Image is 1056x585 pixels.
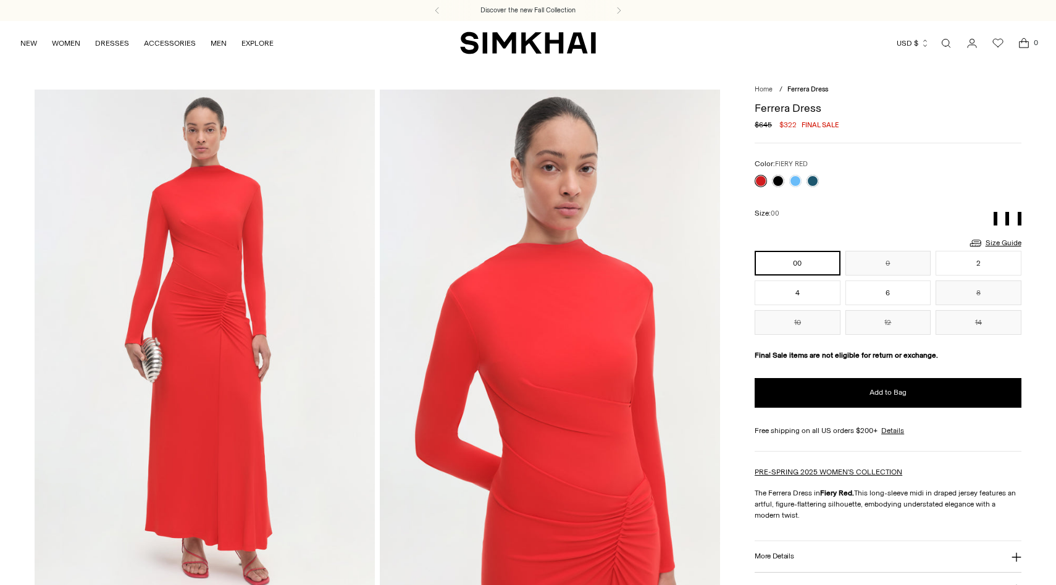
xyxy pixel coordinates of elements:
[755,351,938,360] strong: Final Sale items are not eligible for return or exchange.
[755,280,840,305] button: 4
[755,468,902,476] a: PRE-SPRING 2025 WOMEN'S COLLECTION
[755,378,1021,408] button: Add to Bag
[936,280,1021,305] button: 8
[936,310,1021,335] button: 14
[755,251,840,276] button: 00
[211,30,227,57] a: MEN
[241,30,274,57] a: EXPLORE
[755,487,1021,521] p: The Ferrera Dress in This long-sleeve midi in draped jersey features an artful, figure-flattering...
[480,6,576,15] a: Discover the new Fall Collection
[845,280,931,305] button: 6
[755,310,840,335] button: 10
[52,30,80,57] a: WOMEN
[755,425,1021,436] div: Free shipping on all US orders $200+
[755,158,808,170] label: Color:
[897,30,929,57] button: USD $
[755,119,772,130] s: $645
[1030,37,1041,48] span: 0
[934,31,958,56] a: Open search modal
[775,160,808,168] span: FIERY RED
[968,235,1021,251] a: Size Guide
[845,251,931,276] button: 0
[771,209,779,217] span: 00
[20,30,37,57] a: NEW
[460,31,596,55] a: SIMKHAI
[845,310,931,335] button: 12
[779,119,797,130] span: $322
[787,85,828,93] span: Ferrera Dress
[936,251,1021,276] button: 2
[755,541,1021,573] button: More Details
[755,552,794,560] h3: More Details
[755,85,1021,95] nav: breadcrumbs
[755,103,1021,114] h1: Ferrera Dress
[881,425,904,436] a: Details
[95,30,129,57] a: DRESSES
[960,31,984,56] a: Go to the account page
[820,489,854,497] strong: Fiery Red.
[779,85,782,95] div: /
[755,208,779,219] label: Size:
[986,31,1010,56] a: Wishlist
[870,387,907,398] span: Add to Bag
[1012,31,1036,56] a: Open cart modal
[144,30,196,57] a: ACCESSORIES
[755,85,773,93] a: Home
